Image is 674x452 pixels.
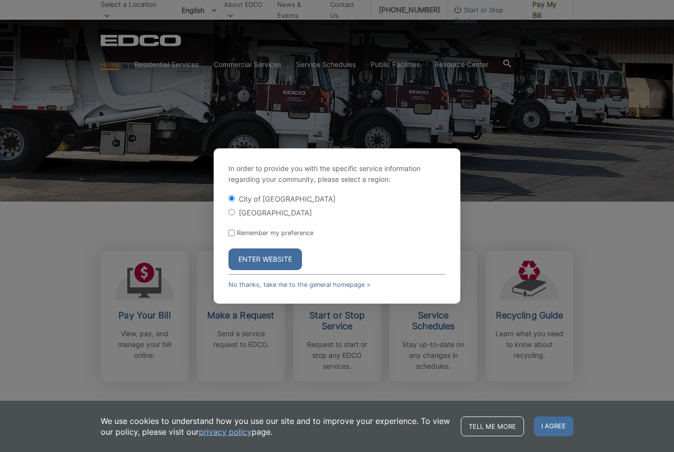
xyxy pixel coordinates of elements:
[228,163,446,185] p: In order to provide you with the specific service information regarding your community, please se...
[534,417,573,436] span: I agree
[228,281,371,288] a: No thanks, take me to the general homepage >
[239,209,312,217] label: [GEOGRAPHIC_DATA]
[237,229,313,237] label: Remember my preference
[199,426,252,437] a: privacy policy
[239,195,336,203] label: City of [GEOGRAPHIC_DATA]
[461,417,524,436] a: Tell me more
[228,248,302,270] button: Enter Website
[101,416,451,437] p: We use cookies to understand how you use our site and to improve your experience. To view our pol...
